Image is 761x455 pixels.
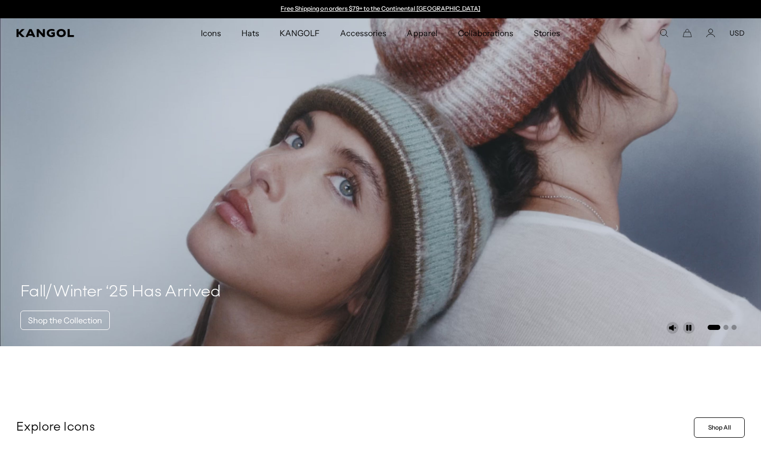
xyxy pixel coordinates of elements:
button: Go to slide 2 [723,325,728,330]
span: Stories [534,18,560,48]
a: Free Shipping on orders $79+ to the Continental [GEOGRAPHIC_DATA] [281,5,480,12]
a: Hats [231,18,269,48]
p: Explore Icons [16,420,690,435]
a: Collaborations [448,18,524,48]
div: 1 of 2 [276,5,485,13]
a: Apparel [397,18,447,48]
button: Unmute [666,322,679,334]
span: Icons [201,18,221,48]
a: Shop the Collection [20,311,110,330]
a: KANGOLF [269,18,330,48]
button: Pause [683,322,695,334]
a: Accessories [330,18,397,48]
button: Go to slide 3 [732,325,737,330]
a: Kangol [16,29,132,37]
summary: Search here [659,28,668,38]
span: Apparel [407,18,437,48]
button: Cart [683,28,692,38]
slideshow-component: Announcement bar [276,5,485,13]
button: USD [729,28,745,38]
a: Stories [524,18,570,48]
span: KANGOLF [280,18,320,48]
a: Icons [191,18,231,48]
ul: Select a slide to show [707,323,737,331]
h4: Fall/Winter ‘25 Has Arrived [20,282,221,302]
span: Hats [241,18,259,48]
span: Accessories [340,18,386,48]
a: Account [706,28,715,38]
a: Shop All [694,417,745,438]
div: Announcement [276,5,485,13]
button: Go to slide 1 [708,325,720,330]
span: Collaborations [458,18,513,48]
